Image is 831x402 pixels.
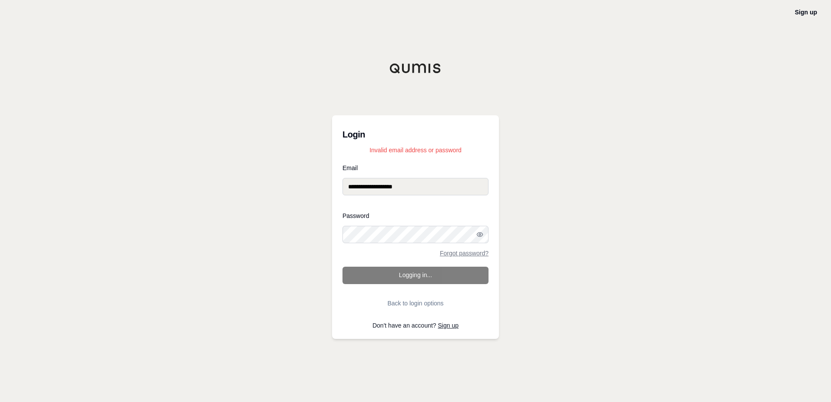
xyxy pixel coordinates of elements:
[342,165,489,171] label: Email
[342,146,489,154] p: Invalid email address or password
[342,322,489,328] p: Don't have an account?
[440,250,489,256] a: Forgot password?
[389,63,442,74] img: Qumis
[342,213,489,219] label: Password
[795,9,817,16] a: Sign up
[342,295,489,312] button: Back to login options
[342,126,489,143] h3: Login
[438,322,459,329] a: Sign up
